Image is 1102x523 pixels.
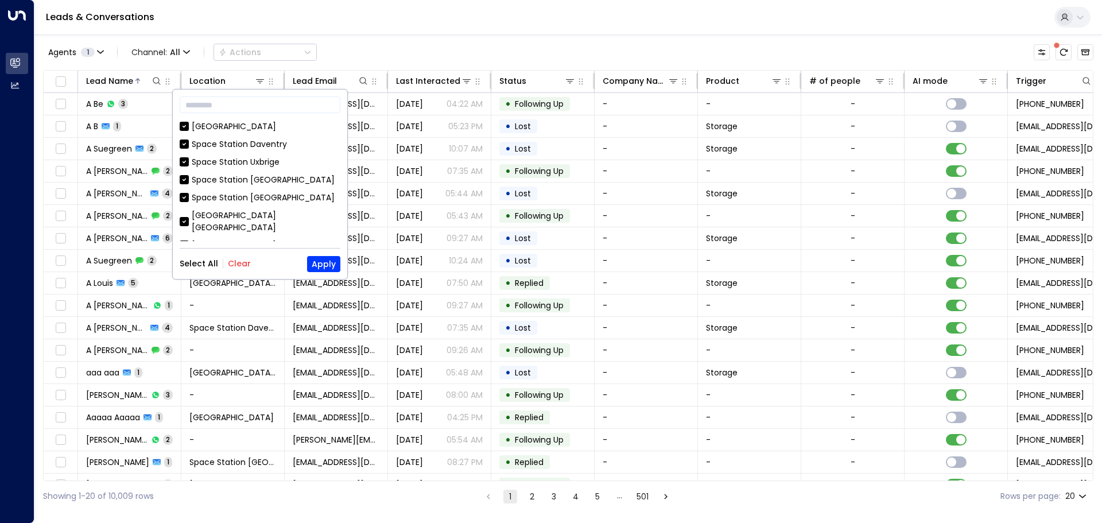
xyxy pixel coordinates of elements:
[81,48,95,57] span: 1
[447,210,483,222] p: 05:43 AM
[293,434,379,445] span: aaditya.nair2412@gmail.com
[293,456,379,468] span: aaliaryaz1999@icloud.com
[595,183,698,204] td: -
[53,321,68,335] span: Toggle select row
[219,47,261,57] div: Actions
[505,251,511,270] div: •
[505,296,511,315] div: •
[505,340,511,360] div: •
[698,93,801,115] td: -
[698,160,801,182] td: -
[118,99,128,109] span: 3
[396,233,423,244] span: Jul 26, 2025
[603,74,668,88] div: Company Name
[86,389,148,401] span: Aaa Naa
[293,322,379,334] span: terrepin4@gmail.com
[1016,255,1084,266] span: +447903315290
[515,456,544,468] span: Replied
[113,121,121,131] span: 1
[698,384,801,406] td: -
[569,490,583,503] button: Go to page 4
[446,389,483,401] p: 08:00 AM
[189,479,276,490] span: Space Station Kilburn
[181,339,285,361] td: -
[53,478,68,492] span: Toggle select row
[396,367,423,378] span: Aug 24, 2025
[293,300,379,311] span: ariadne1348@gmail.com
[1016,210,1084,222] span: +447815124587
[48,48,76,56] span: Agents
[180,239,340,251] div: [GEOGRAPHIC_DATA]
[163,166,173,176] span: 2
[163,211,173,220] span: 2
[192,239,276,251] div: [GEOGRAPHIC_DATA]
[396,434,423,445] span: Jul 11, 2025
[86,143,132,154] span: A Suegreen
[595,429,698,451] td: -
[447,322,483,334] p: 07:35 AM
[396,98,423,110] span: Jul 16, 2025
[53,366,68,380] span: Toggle select row
[180,259,218,268] button: Select All
[1065,488,1089,505] div: 20
[698,429,801,451] td: -
[214,44,317,61] button: Actions
[214,44,317,61] div: Button group with a nested menu
[515,412,544,423] span: Replied
[162,323,173,332] span: 4
[505,363,511,382] div: •
[181,295,285,316] td: -
[445,188,483,199] p: 05:44 AM
[499,74,526,88] div: Status
[396,456,423,468] span: Apr 15, 2025
[851,367,855,378] div: -
[595,384,698,406] td: -
[53,231,68,246] span: Toggle select row
[1016,300,1084,311] span: +447742181679
[634,490,651,503] button: Go to page 501
[505,184,511,203] div: •
[595,138,698,160] td: -
[170,48,180,57] span: All
[86,412,140,423] span: Aaaaa Aaaaa
[192,156,280,168] div: Space Station Uxbrige
[293,74,369,88] div: Lead Email
[706,322,738,334] span: Storage
[180,138,340,150] div: Space Station Daventry
[396,165,423,177] span: Jul 26, 2025
[86,344,148,356] span: A Webster
[53,276,68,290] span: Toggle select row
[706,367,738,378] span: Storage
[1016,74,1046,88] div: Trigger
[515,277,544,289] span: Replied
[86,188,147,199] span: A Humphreys
[293,389,379,401] span: mrsadnanbarq@gmail.com
[603,74,679,88] div: Company Name
[43,490,154,502] div: Showing 1-20 of 10,009 rows
[448,121,483,132] p: 05:23 PM
[86,121,98,132] span: A B
[307,256,340,272] button: Apply
[53,455,68,470] span: Toggle select row
[162,188,173,198] span: 4
[591,490,604,503] button: Go to page 5
[505,385,511,405] div: •
[515,479,564,490] span: Following Up
[396,121,423,132] span: Jul 07, 2025
[595,227,698,249] td: -
[698,406,801,428] td: -
[515,300,564,311] span: Following Up
[293,277,379,289] span: louis467@hotmail.com
[86,233,148,244] span: A Webster
[447,479,483,490] p: 07:35 AM
[515,389,564,401] span: Following Up
[86,434,148,445] span: Aaditya Nair
[851,412,855,423] div: -
[53,299,68,313] span: Toggle select row
[505,94,511,114] div: •
[547,490,561,503] button: Go to page 3
[164,457,172,467] span: 1
[189,74,266,88] div: Location
[595,160,698,182] td: -
[86,456,149,468] span: Aalia Ryaz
